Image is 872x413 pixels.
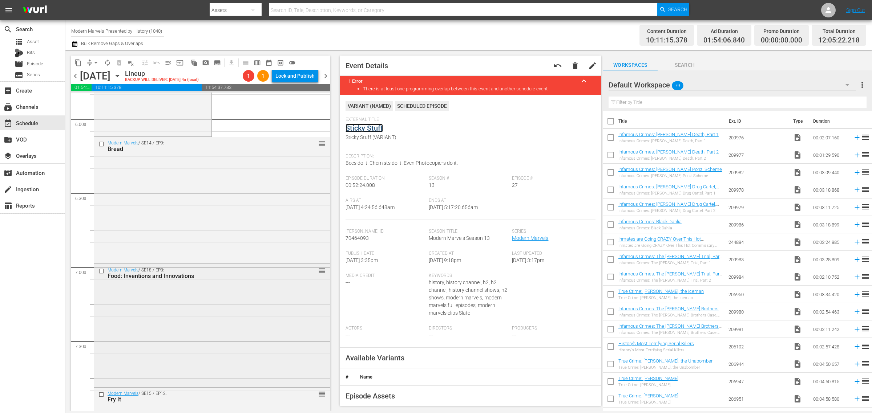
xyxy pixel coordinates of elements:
span: input [176,59,183,66]
span: Actors [346,326,425,331]
td: 00:03:18.868 [810,181,850,199]
button: more_vert [858,76,867,94]
div: Total Duration [818,26,860,36]
span: search [4,25,12,34]
a: Infamous Crimes: Black Dahlia [618,219,682,224]
span: Description: [346,154,592,159]
div: Infamous Crimes: The [PERSON_NAME] Trial, Part 2 [618,278,723,283]
a: Infamous Crimes: [PERSON_NAME] Ponzi Scheme [618,167,722,172]
div: Bread [108,146,292,152]
img: ans4CAIJ8jUAAAAAAAAAAAAAAAAAAAAAAAAgQb4GAAAAAAAAAAAAAAAAAAAAAAAAJMjXAAAAAAAAAAAAAAAAAAAAAAAAgAT5G... [17,2,52,19]
svg: Add to Schedule [853,290,861,298]
span: Schedule [4,119,12,128]
span: Video [793,133,802,142]
span: Video [793,325,802,334]
span: Episode [15,60,23,68]
span: Overlays [4,152,12,160]
th: Type [789,111,809,131]
td: 209982 [726,164,790,181]
span: reorder [861,324,870,333]
a: Sign Out [846,7,865,13]
span: Video [793,168,802,177]
span: chevron_right [321,71,330,81]
button: edit [584,57,601,74]
span: Episode [27,60,43,68]
div: Lineup [125,70,199,78]
span: Modern Marvels Season 13 [429,235,490,241]
span: compress [86,59,93,66]
span: 01:54:06.840 [71,84,92,91]
span: 79 [672,78,683,93]
span: 27 [512,182,518,188]
div: Infamous Crimes: [PERSON_NAME] Drug Cartel, Part 2 [618,208,723,213]
span: Created At [429,251,508,257]
span: 1 [257,73,269,79]
td: 209986 [726,216,790,233]
span: VOD [4,135,12,144]
span: preview_outlined [277,59,284,66]
span: [DATE] 9:18pm [429,257,461,263]
span: auto_awesome_motion_outlined [190,59,198,66]
th: # [340,368,354,386]
span: Directors [429,326,508,331]
span: reorder [861,255,870,263]
th: Ext. ID [724,111,788,131]
svg: Add to Schedule [853,360,861,368]
svg: Add to Schedule [853,238,861,246]
span: more_vert [858,81,867,89]
span: Producers [512,326,592,331]
div: Infamous Crimes: [PERSON_NAME] Death, Part 1 [618,139,719,143]
td: 00:02:57.428 [810,338,850,355]
a: Modern Marvels [512,235,548,241]
span: reorder [861,272,870,281]
div: Lock and Publish [275,69,315,82]
span: Video [793,290,802,299]
span: --- [346,332,350,338]
span: --- [429,332,433,338]
span: Event Details [346,61,388,70]
span: 1 [243,73,254,79]
span: Sticky Stuff (VARIANT) [346,134,592,141]
td: 244884 [726,233,790,251]
div: / SE14 / EP9: [108,140,292,152]
div: Food: Inventions and Innovations [108,273,292,279]
span: Select an event to delete [113,57,125,69]
td: 00:03:18.899 [810,216,850,233]
a: True Crime: [PERSON_NAME] [618,376,678,381]
span: External Title [346,117,592,123]
div: VARIANT ( NAMED ) [346,101,393,111]
span: Bulk Remove Gaps & Overlaps [80,41,143,46]
div: Promo Duration [761,26,802,36]
span: 24 hours Lineup View is OFF [286,57,298,69]
span: Series [15,71,23,79]
svg: Add to Schedule [853,377,861,385]
span: 00:00:00.000 [761,36,802,45]
span: arrow_drop_down [92,59,100,66]
span: [DATE] 4:24:56.648am [346,204,395,210]
span: --- [346,279,350,285]
td: 209980 [726,303,790,320]
span: reorder [861,203,870,211]
td: 00:02:11.242 [810,320,850,338]
span: Video [793,307,802,316]
div: Fry It [108,396,292,403]
span: Series [27,71,40,78]
svg: Add to Schedule [853,134,861,142]
span: Last Updated [512,251,592,257]
svg: Add to Schedule [853,221,861,229]
td: 209978 [726,181,790,199]
svg: Add to Schedule [853,186,861,194]
span: Channels [4,103,12,111]
a: Infamous Crimes: [PERSON_NAME] Drug Cartel, Part 2 [618,201,719,212]
a: Infamous Crimes: [PERSON_NAME] Drug Cartel, Part 1 [618,184,719,195]
td: 209984 [726,268,790,286]
td: 209981 [726,320,790,338]
span: Video [793,377,802,386]
span: Video [793,220,802,229]
a: History's Most Terrifying Serial Killers [618,341,694,346]
a: Infamous Crimes: The [PERSON_NAME] Trial, Part 1 [618,254,722,265]
span: calendar_view_week_outlined [254,59,261,66]
button: undo [549,57,566,74]
span: Season # [429,176,508,181]
a: Modern Marvels [108,267,138,273]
